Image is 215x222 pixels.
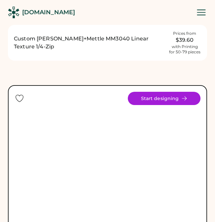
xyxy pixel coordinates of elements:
button: Start designing [128,92,200,105]
div: Prices from [173,31,196,36]
div: with Printing for 50-79 pieces [169,44,200,55]
div: [DOMAIN_NAME] [22,8,75,17]
h1: Custom [PERSON_NAME]+Mettle MM3040 Linear Texture 1/4-Zip [14,35,164,51]
img: Rendered Logo - Screens [8,7,19,18]
div: $39.60 [168,36,201,44]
